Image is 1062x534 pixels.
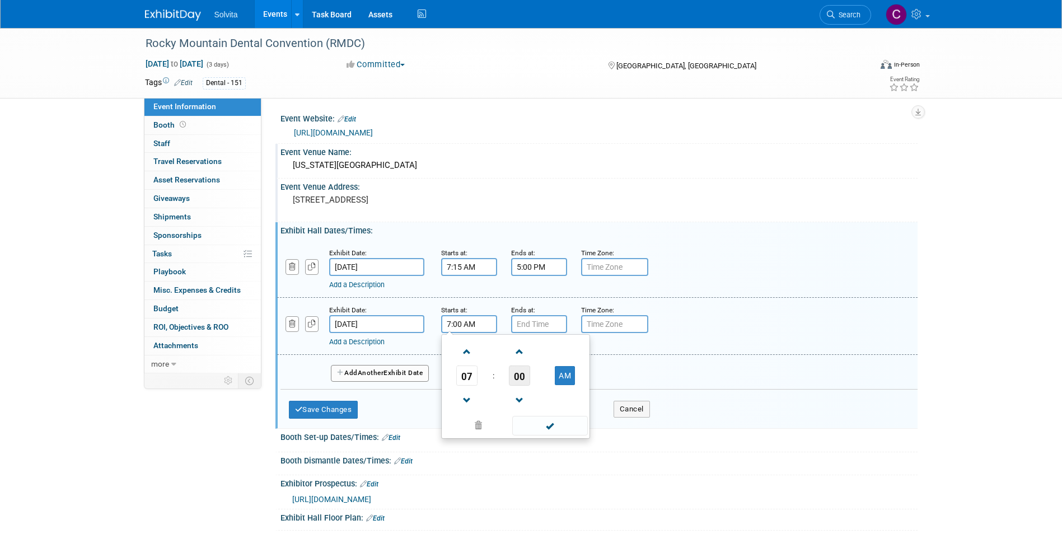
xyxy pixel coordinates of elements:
[820,5,871,25] a: Search
[145,59,204,69] span: [DATE] [DATE]
[382,434,400,442] a: Edit
[329,338,385,346] a: Add a Description
[153,120,188,129] span: Booth
[509,366,530,386] span: Pick Minute
[280,452,918,467] div: Booth Dismantle Dates/Times:
[145,77,193,90] td: Tags
[293,195,534,205] pre: [STREET_ADDRESS]
[289,401,358,419] button: Save Changes
[331,365,429,382] button: AddAnotherExhibit Date
[360,480,378,488] a: Edit
[177,120,188,129] span: Booth not reserved yet
[893,60,920,69] div: In-Person
[280,475,918,490] div: Exhibitor Prospectus:
[205,61,229,68] span: (3 days)
[329,315,424,333] input: Date
[214,10,238,19] span: Solvita
[581,258,648,276] input: Time Zone
[294,128,373,137] a: [URL][DOMAIN_NAME]
[509,337,530,366] a: Increment Minute
[441,258,497,276] input: Start Time
[153,139,170,148] span: Staff
[153,175,220,184] span: Asset Reservations
[343,59,409,71] button: Committed
[511,306,535,314] small: Ends at:
[329,306,367,314] small: Exhibit Date:
[366,514,385,522] a: Edit
[456,386,478,414] a: Decrement Hour
[444,418,513,434] a: Clear selection
[280,429,918,443] div: Booth Set-up Dates/Times:
[511,249,535,257] small: Ends at:
[144,318,261,336] a: ROI, Objectives & ROO
[144,355,261,373] a: more
[329,258,424,276] input: Date
[144,190,261,208] a: Giveaways
[144,245,261,263] a: Tasks
[280,110,918,125] div: Event Website:
[169,59,180,68] span: to
[142,34,854,54] div: Rocky Mountain Dental Convention (RMDC)
[144,98,261,116] a: Event Information
[174,79,193,87] a: Edit
[441,249,467,257] small: Starts at:
[153,267,186,276] span: Playbook
[151,359,169,368] span: more
[581,315,648,333] input: Time Zone
[292,495,371,504] a: [URL][DOMAIN_NAME]
[490,366,497,386] td: :
[144,135,261,153] a: Staff
[805,58,920,75] div: Event Format
[511,419,588,434] a: Done
[835,11,860,19] span: Search
[456,366,478,386] span: Pick Hour
[153,212,191,221] span: Shipments
[144,208,261,226] a: Shipments
[153,285,241,294] span: Misc. Expenses & Credits
[280,222,918,236] div: Exhibit Hall Dates/Times:
[886,4,907,25] img: Cindy Miller
[144,337,261,355] a: Attachments
[203,77,246,89] div: Dental - 151
[509,386,530,414] a: Decrement Minute
[338,115,356,123] a: Edit
[153,102,216,111] span: Event Information
[581,249,614,257] small: Time Zone:
[289,157,909,174] div: [US_STATE][GEOGRAPHIC_DATA]
[144,116,261,134] a: Booth
[144,300,261,318] a: Budget
[329,249,367,257] small: Exhibit Date:
[511,258,567,276] input: End Time
[889,77,919,82] div: Event Rating
[153,157,222,166] span: Travel Reservations
[153,194,190,203] span: Giveaways
[219,373,238,388] td: Personalize Event Tab Strip
[153,341,198,350] span: Attachments
[153,304,179,313] span: Budget
[144,153,261,171] a: Travel Reservations
[280,144,918,158] div: Event Venue Name:
[144,227,261,245] a: Sponsorships
[280,179,918,193] div: Event Venue Address:
[581,306,614,314] small: Time Zone:
[153,231,202,240] span: Sponsorships
[358,369,384,377] span: Another
[456,337,478,366] a: Increment Hour
[153,322,228,331] span: ROI, Objectives & ROO
[145,10,201,21] img: ExhibitDay
[441,306,467,314] small: Starts at:
[329,280,385,289] a: Add a Description
[152,249,172,258] span: Tasks
[614,401,650,418] button: Cancel
[616,62,756,70] span: [GEOGRAPHIC_DATA], [GEOGRAPHIC_DATA]
[280,509,918,524] div: Exhibit Hall Floor Plan:
[144,282,261,299] a: Misc. Expenses & Credits
[555,366,575,385] button: AM
[144,171,261,189] a: Asset Reservations
[238,373,261,388] td: Toggle Event Tabs
[144,263,261,281] a: Playbook
[511,315,567,333] input: End Time
[881,60,892,69] img: Format-Inperson.png
[394,457,413,465] a: Edit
